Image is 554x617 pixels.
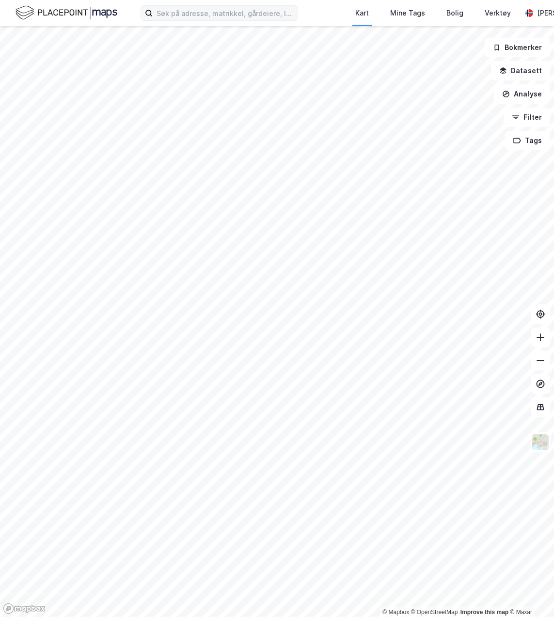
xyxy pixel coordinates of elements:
img: logo.f888ab2527a4732fd821a326f86c7f29.svg [16,4,117,21]
div: Verktøy [485,7,511,19]
div: Bolig [446,7,463,19]
div: Kart [355,7,369,19]
div: Kontrollprogram for chat [506,570,554,617]
iframe: Chat Widget [506,570,554,617]
div: Mine Tags [390,7,425,19]
input: Søk på adresse, matrikkel, gårdeiere, leietakere eller personer [153,6,298,20]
